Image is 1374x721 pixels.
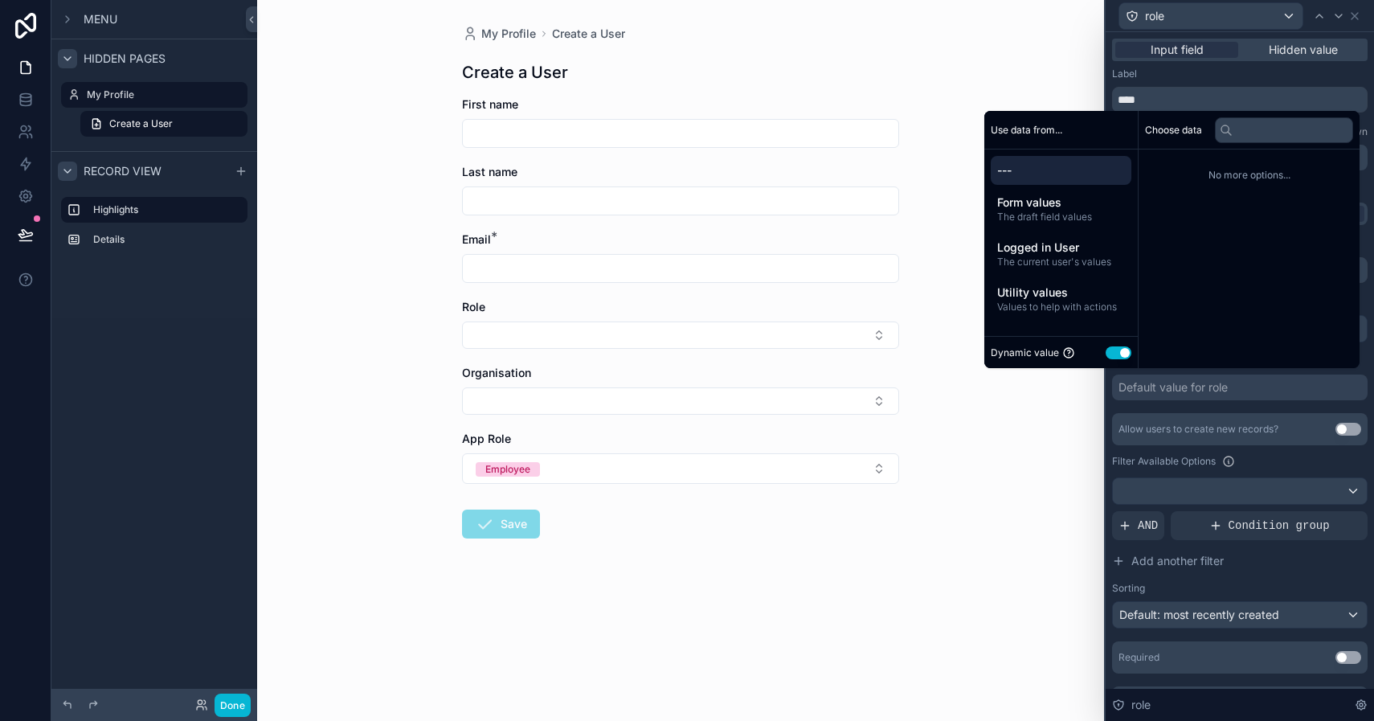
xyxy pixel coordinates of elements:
[51,190,257,268] div: scrollable content
[87,88,238,101] label: My Profile
[984,150,1138,326] div: scrollable content
[462,165,517,178] span: Last name
[1112,547,1368,576] button: Add another filter
[1119,608,1279,621] span: Default: most recently created
[997,256,1125,268] span: The current user's values
[84,51,166,67] span: Hidden pages
[462,432,511,445] span: App Role
[1118,379,1228,395] div: Default value for role
[462,61,568,84] h1: Create a User
[997,301,1125,313] span: Values to help with actions
[1118,651,1159,664] div: Required
[997,195,1125,211] span: Form values
[215,694,251,717] button: Done
[1112,68,1137,80] label: Label
[84,163,162,179] span: Record view
[93,203,235,216] label: Highlights
[997,211,1125,223] span: The draft field values
[1138,518,1158,534] span: AND
[1112,455,1216,468] label: Filter Available Options
[485,462,530,477] div: Employee
[1145,124,1202,137] span: Choose data
[84,11,117,27] span: Menu
[1112,582,1145,595] label: Sorting
[462,26,536,42] a: My Profile
[997,162,1125,178] span: ---
[462,453,899,484] button: Select Button
[1131,553,1224,569] span: Add another filter
[1112,601,1368,629] button: Default: most recently created
[462,322,899,349] button: Select Button
[462,300,485,313] span: Role
[109,117,173,130] span: Create a User
[1229,518,1330,534] span: Condition group
[93,233,241,246] label: Details
[1269,42,1338,58] span: Hidden value
[997,285,1125,301] span: Utility values
[80,111,247,137] a: Create a User
[481,26,536,42] span: My Profile
[1118,2,1303,30] button: role
[1118,423,1278,436] div: Allow users to create new records?
[997,240,1125,256] span: Logged in User
[462,97,518,111] span: First name
[462,232,491,246] span: Email
[1131,697,1151,713] span: role
[1151,42,1204,58] span: Input field
[462,387,899,415] button: Select Button
[991,124,1062,137] span: Use data from...
[1145,8,1164,24] span: role
[462,366,531,379] span: Organisation
[552,26,625,42] a: Create a User
[991,346,1059,359] span: Dynamic value
[61,82,247,108] a: My Profile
